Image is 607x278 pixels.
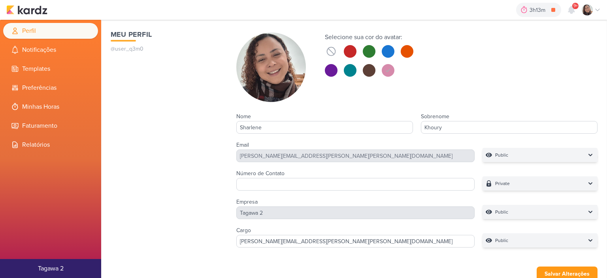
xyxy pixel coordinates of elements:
li: Preferências [3,80,98,96]
button: Private [483,176,598,191]
p: Public [495,151,508,159]
img: kardz.app [6,5,47,15]
li: Perfil [3,23,98,39]
p: @user_q3m0 [111,45,221,53]
img: Sharlene Khoury [236,32,306,102]
p: Private [495,180,510,187]
p: Public [495,236,508,244]
label: Número de Contato [236,170,285,177]
label: Cargo [236,227,251,234]
label: Empresa [236,199,258,205]
label: Nome [236,113,251,120]
img: Sharlene Khoury [582,4,593,15]
button: Public [483,205,598,219]
p: Public [495,208,508,216]
li: Faturamento [3,118,98,134]
div: 3h13m [530,6,548,14]
h1: Meu Perfil [111,29,221,40]
div: Selecione sua cor do avatar: [325,32,413,42]
button: Public [483,233,598,248]
li: Minhas Horas [3,99,98,115]
li: Relatórios [3,137,98,153]
li: Notificações [3,42,98,58]
label: Email [236,142,249,148]
div: [PERSON_NAME][EMAIL_ADDRESS][PERSON_NAME][PERSON_NAME][DOMAIN_NAME] [236,149,475,162]
label: Sobrenome [421,113,449,120]
span: 9+ [573,3,578,9]
button: Public [483,148,598,162]
li: Templates [3,61,98,77]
